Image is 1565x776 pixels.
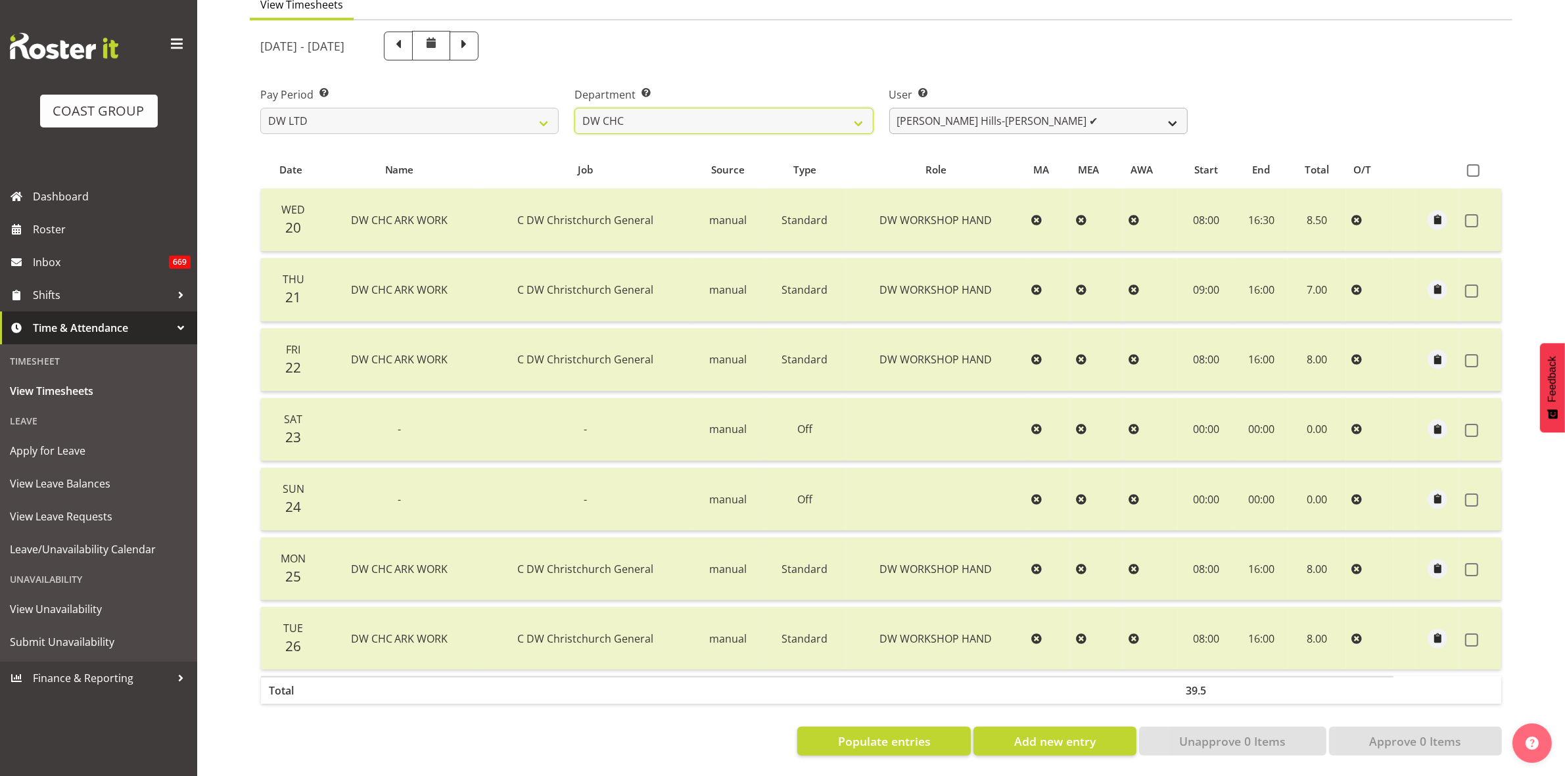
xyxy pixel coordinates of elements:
[1242,162,1281,177] div: End
[709,562,747,576] span: manual
[33,252,169,272] span: Inbox
[283,272,304,286] span: Thu
[486,162,685,177] div: Job
[763,468,846,531] td: Off
[517,631,653,646] span: C DW Christchurch General
[517,352,653,367] span: C DW Christchurch General
[285,497,301,516] span: 24
[709,213,747,227] span: manual
[10,381,187,401] span: View Timesheets
[1178,329,1234,392] td: 08:00
[285,567,301,585] span: 25
[3,500,194,533] a: View Leave Requests
[517,213,653,227] span: C DW Christchurch General
[3,626,194,658] a: Submit Unavailability
[281,551,306,566] span: Mon
[398,422,401,436] span: -
[10,599,187,619] span: View Unavailability
[1234,537,1288,601] td: 16:00
[286,342,300,357] span: Fri
[584,422,587,436] span: -
[879,631,992,646] span: DW WORKSHOP HAND
[1296,162,1339,177] div: Total
[709,492,747,507] span: manual
[1288,329,1345,392] td: 8.00
[1139,727,1326,756] button: Unapprove 0 Items
[517,562,653,576] span: C DW Christchurch General
[1288,607,1345,670] td: 8.00
[33,219,191,239] span: Roster
[3,348,194,375] div: Timesheet
[1234,258,1288,321] td: 16:00
[1540,343,1565,432] button: Feedback - Show survey
[351,213,448,227] span: DW CHC ARK WORK
[328,162,471,177] div: Name
[3,566,194,593] div: Unavailability
[3,533,194,566] a: Leave/Unavailability Calendar
[879,352,992,367] span: DW WORKSHOP HAND
[771,162,839,177] div: Type
[351,562,448,576] span: DW CHC ARK WORK
[285,288,301,306] span: 21
[351,631,448,646] span: DW CHC ARK WORK
[1234,189,1288,252] td: 16:30
[1234,329,1288,392] td: 16:00
[351,352,448,367] span: DW CHC ARK WORK
[283,621,303,635] span: Tue
[351,283,448,297] span: DW CHC ARK WORK
[1014,733,1096,750] span: Add new entry
[10,441,187,461] span: Apply for Leave
[854,162,1019,177] div: Role
[879,283,992,297] span: DW WORKSHOP HAND
[398,492,401,507] span: -
[3,375,194,407] a: View Timesheets
[1547,356,1558,402] span: Feedback
[1369,733,1461,750] span: Approve 0 Items
[1131,162,1171,177] div: AWA
[889,87,1188,103] label: User
[10,539,187,559] span: Leave/Unavailability Calendar
[1288,258,1345,321] td: 7.00
[879,213,992,227] span: DW WORKSHOP HAND
[763,537,846,601] td: Standard
[10,474,187,493] span: View Leave Balances
[260,87,559,103] label: Pay Period
[763,189,846,252] td: Standard
[763,398,846,461] td: Off
[1178,398,1234,461] td: 00:00
[700,162,756,177] div: Source
[261,676,321,704] th: Total
[1329,727,1502,756] button: Approve 0 Items
[3,593,194,626] a: View Unavailability
[709,422,747,436] span: manual
[285,428,301,446] span: 23
[33,318,171,338] span: Time & Attendance
[1178,468,1234,531] td: 00:00
[1033,162,1063,177] div: MA
[574,87,873,103] label: Department
[169,256,191,269] span: 669
[1288,537,1345,601] td: 8.00
[763,329,846,392] td: Standard
[1178,676,1234,704] th: 39.5
[10,632,187,652] span: Submit Unavailability
[709,283,747,297] span: manual
[1288,189,1345,252] td: 8.50
[281,202,305,217] span: Wed
[285,358,301,377] span: 22
[517,283,653,297] span: C DW Christchurch General
[10,33,118,59] img: Rosterit website logo
[1234,607,1288,670] td: 16:00
[584,492,587,507] span: -
[1179,733,1286,750] span: Unapprove 0 Items
[763,607,846,670] td: Standard
[33,285,171,305] span: Shifts
[1526,737,1539,750] img: help-xxl-2.png
[709,631,747,646] span: manual
[285,218,301,237] span: 20
[1234,468,1288,531] td: 00:00
[53,101,145,121] div: COAST GROUP
[1234,398,1288,461] td: 00:00
[709,352,747,367] span: manual
[285,637,301,655] span: 26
